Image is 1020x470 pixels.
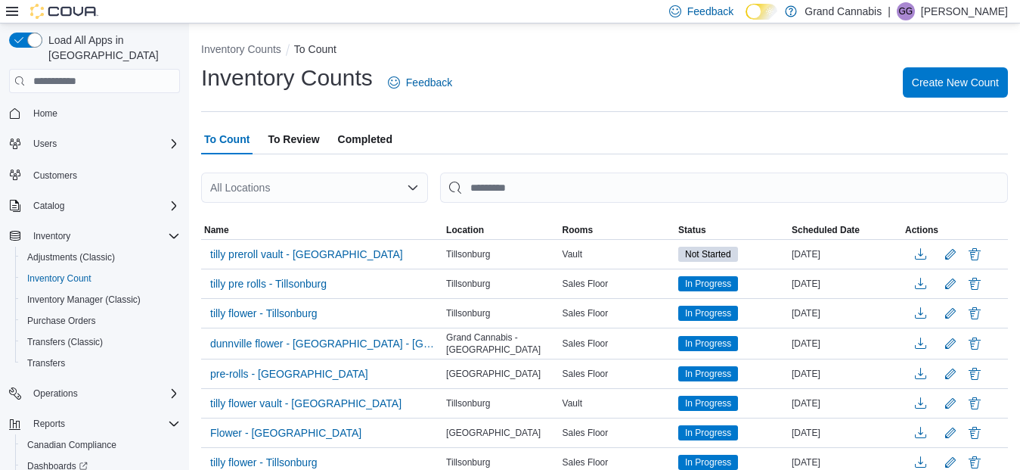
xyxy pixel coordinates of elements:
a: Home [27,104,64,123]
span: Transfers [27,357,65,369]
button: tilly preroll vault - [GEOGRAPHIC_DATA] [204,243,409,266]
button: Edit count details [941,272,960,295]
button: pre-rolls - [GEOGRAPHIC_DATA] [204,363,374,385]
button: Delete [966,365,984,383]
a: Transfers [21,354,71,372]
span: Catalog [27,197,180,215]
button: Canadian Compliance [15,434,186,456]
button: Delete [966,275,984,293]
button: Customers [3,163,186,185]
div: [DATE] [789,335,902,353]
div: [DATE] [789,365,902,383]
span: Purchase Orders [21,312,180,330]
span: Scheduled Date [792,224,860,236]
span: Home [27,104,180,123]
span: In Progress [685,337,731,350]
span: Canadian Compliance [27,439,116,451]
span: Reports [27,415,180,433]
span: Tillsonburg [446,397,490,409]
span: In Progress [685,426,731,440]
h1: Inventory Counts [201,63,373,93]
span: Transfers [21,354,180,372]
button: Edit count details [941,392,960,415]
span: Canadian Compliance [21,436,180,454]
button: Catalog [3,195,186,216]
span: To Count [204,124,250,154]
button: Edit count details [941,422,960,444]
button: Inventory Manager (Classic) [15,289,186,310]
span: Transfers (Classic) [27,336,103,348]
div: [DATE] [789,245,902,263]
div: Sales Floor [560,335,675,353]
span: Inventory Count [21,269,180,288]
span: tilly flower - Tillsonburg [210,306,318,321]
span: Completed [338,124,392,154]
button: Scheduled Date [789,221,902,239]
span: GG [899,2,913,20]
span: tilly flower vault - [GEOGRAPHIC_DATA] [210,396,401,411]
div: [DATE] [789,275,902,293]
span: Reports [33,418,65,430]
p: | [888,2,891,20]
span: pre-rolls - [GEOGRAPHIC_DATA] [210,366,368,381]
button: Inventory Counts [201,43,281,55]
span: Operations [27,384,180,403]
span: Inventory Manager (Classic) [21,291,180,309]
button: Reports [27,415,71,433]
a: Purchase Orders [21,312,102,330]
a: Customers [27,167,83,185]
span: Inventory Manager (Classic) [27,294,141,306]
a: Transfers (Classic) [21,333,109,351]
span: Tillsonburg [446,278,490,290]
span: tilly preroll vault - [GEOGRAPHIC_DATA] [210,247,403,262]
span: Actions [905,224,938,236]
span: In Progress [678,306,738,321]
span: Customers [27,165,180,184]
button: Transfers (Classic) [15,331,186,353]
button: Name [201,221,443,239]
button: Flower - [GEOGRAPHIC_DATA] [204,422,367,444]
span: Feedback [406,75,452,90]
p: [PERSON_NAME] [921,2,1008,20]
span: Location [446,224,484,236]
div: Sales Floor [560,424,675,442]
button: dunnville flower - [GEOGRAPHIC_DATA] - [GEOGRAPHIC_DATA] [204,332,440,355]
button: Delete [966,304,984,322]
span: Tillsonburg [446,248,490,260]
span: Not Started [678,247,738,262]
span: In Progress [685,367,731,381]
button: Edit count details [941,363,960,385]
span: [GEOGRAPHIC_DATA] [446,368,541,380]
a: Feedback [382,67,458,98]
button: Delete [966,335,984,353]
span: Customers [33,170,77,182]
div: Vault [560,394,675,412]
div: Sales Floor [560,365,675,383]
span: Grand Cannabis - [GEOGRAPHIC_DATA] [446,331,556,356]
span: Users [27,135,180,153]
span: Status [678,224,706,236]
button: Edit count details [941,332,960,355]
div: Sales Floor [560,275,675,293]
button: Adjustments (Classic) [15,247,186,268]
span: Tillsonburg [446,307,490,319]
span: In Progress [678,336,738,351]
button: Operations [27,384,84,403]
p: Grand Cannabis [805,2,882,20]
span: Feedback [687,4,733,19]
button: Location [443,221,559,239]
button: Purchase Orders [15,310,186,331]
span: Tillsonburg [446,456,490,468]
span: In Progress [678,366,738,381]
span: Adjustments (Classic) [27,251,115,263]
input: Dark Mode [746,4,777,20]
span: In Progress [685,277,731,291]
button: Rooms [560,221,675,239]
span: Inventory [33,230,70,242]
span: In Progress [678,396,738,411]
img: Cova [30,4,98,19]
span: tilly flower - Tillsonburg [210,455,318,470]
nav: An example of EuiBreadcrumbs [201,42,1008,60]
div: Vault [560,245,675,263]
span: In Progress [685,397,731,410]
